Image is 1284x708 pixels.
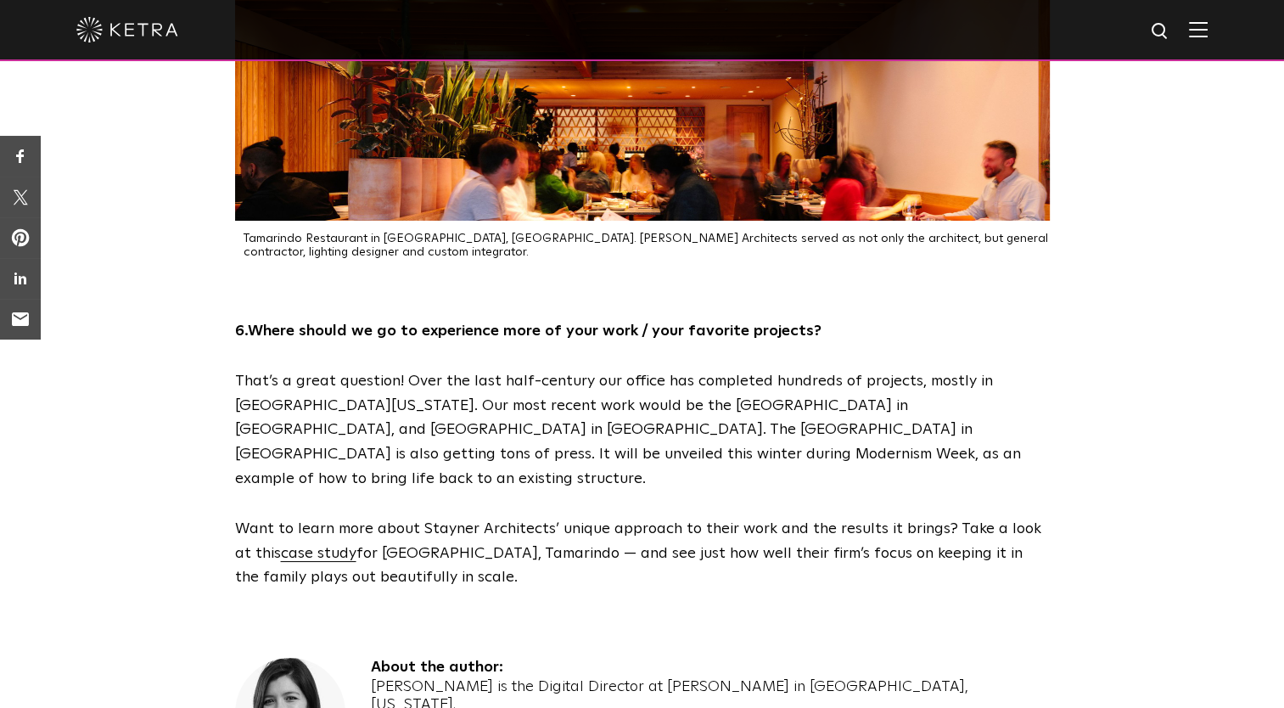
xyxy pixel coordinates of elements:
p: That’s a great question! Over the last half-century our office has completed hundreds of projects... [235,369,1050,492]
p: Want to learn more about Stayner Architects’ unique approach to their work and the results it bri... [235,517,1050,590]
img: ketra-logo-2019-white [76,17,178,42]
strong: 6. [235,323,248,339]
strong: Where should we go to experience more of your work / your favorite projects? [248,323,821,339]
img: Hamburger%20Nav.svg [1189,21,1208,37]
img: search icon [1150,21,1171,42]
p: Tamarindo Restaurant in [GEOGRAPHIC_DATA], [GEOGRAPHIC_DATA]. [PERSON_NAME] Architects served as ... [244,232,1050,261]
a: case study [281,546,356,561]
h4: About the author: [371,658,1050,677]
